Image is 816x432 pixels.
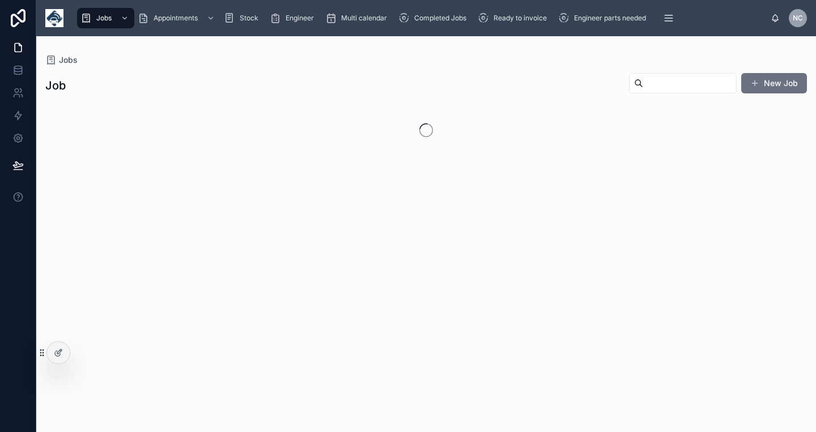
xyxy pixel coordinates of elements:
span: Engineer [286,14,314,23]
a: Completed Jobs [395,8,474,28]
a: Jobs [45,54,78,66]
a: Jobs [77,8,134,28]
a: Stock [220,8,266,28]
a: Engineer parts needed [555,8,654,28]
a: Appointments [134,8,220,28]
span: Engineer parts needed [574,14,646,23]
img: App logo [45,9,63,27]
button: New Job [741,73,807,93]
span: Completed Jobs [414,14,466,23]
h1: Job [45,78,66,93]
a: Ready to invoice [474,8,555,28]
span: Jobs [96,14,112,23]
a: Engineer [266,8,322,28]
span: Ready to invoice [494,14,547,23]
span: Stock [240,14,258,23]
a: Multi calendar [322,8,395,28]
span: NC [793,14,803,23]
span: Multi calendar [341,14,387,23]
span: Appointments [154,14,198,23]
span: Jobs [59,54,78,66]
div: scrollable content [73,6,771,31]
